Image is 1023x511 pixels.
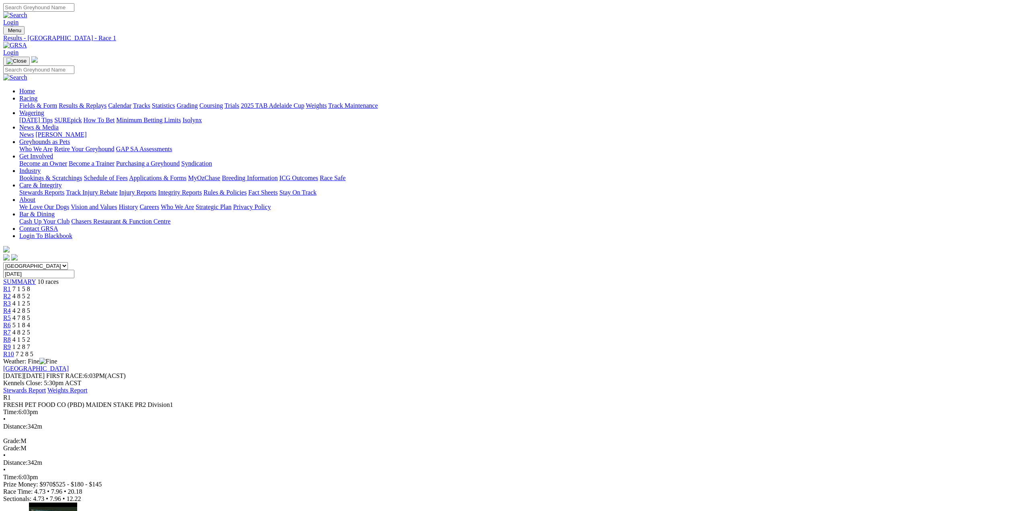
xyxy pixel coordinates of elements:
[12,343,30,350] span: 1 2 8 7
[19,160,67,167] a: Become an Owner
[19,167,41,174] a: Industry
[3,481,1020,488] div: Prize Money: $970
[3,365,69,372] a: [GEOGRAPHIC_DATA]
[3,285,11,292] span: R1
[133,102,150,109] a: Tracks
[19,174,1020,182] div: Industry
[19,146,1020,153] div: Greyhounds as Pets
[320,174,345,181] a: Race Safe
[3,358,57,365] span: Weather: Fine
[19,138,70,145] a: Greyhounds as Pets
[3,474,1020,481] div: 6:03pm
[152,102,175,109] a: Statistics
[3,278,36,285] a: SUMMARY
[3,329,11,336] a: R7
[19,218,1020,225] div: Bar & Dining
[3,394,11,401] span: R1
[50,495,61,502] span: 7.96
[203,189,247,196] a: Rules & Policies
[19,225,58,232] a: Contact GRSA
[19,182,62,189] a: Care & Integrity
[19,102,1020,109] div: Racing
[47,488,49,495] span: •
[19,102,57,109] a: Fields & Form
[3,408,18,415] span: Time:
[3,408,1020,416] div: 6:03pm
[3,351,14,357] span: R10
[3,74,27,81] img: Search
[3,293,11,300] a: R2
[279,189,316,196] a: Stay On Track
[116,160,180,167] a: Purchasing a Greyhound
[12,314,30,321] span: 4 7 8 5
[19,109,44,116] a: Wagering
[3,49,18,56] a: Login
[12,293,30,300] span: 4 8 5 2
[139,203,159,210] a: Careers
[19,232,72,239] a: Login To Blackbook
[19,131,34,138] a: News
[84,117,115,123] a: How To Bet
[19,189,1020,196] div: Care & Integrity
[3,307,11,314] a: R4
[248,189,278,196] a: Fact Sheets
[3,445,21,451] span: Grade:
[3,322,11,328] a: R6
[3,488,33,495] span: Race Time:
[181,160,212,167] a: Syndication
[3,495,31,502] span: Sectionals:
[116,146,172,152] a: GAP SA Assessments
[224,102,239,109] a: Trials
[19,218,70,225] a: Cash Up Your Club
[19,124,59,131] a: News & Media
[19,153,53,160] a: Get Involved
[3,35,1020,42] a: Results - [GEOGRAPHIC_DATA] - Race 1
[3,12,27,19] img: Search
[12,336,30,343] span: 4 1 5 2
[19,174,82,181] a: Bookings & Scratchings
[12,307,30,314] span: 4 2 8 5
[3,372,24,379] span: [DATE]
[3,401,1020,408] div: FRESH PET FOOD CO (PBD) MAIDEN STAKE PR2 Division1
[3,336,11,343] a: R8
[3,437,1020,445] div: M
[51,488,62,495] span: 7.96
[177,102,198,109] a: Grading
[306,102,327,109] a: Weights
[3,254,10,261] img: facebook.svg
[19,203,1020,211] div: About
[47,387,88,394] a: Weights Report
[3,57,30,66] button: Toggle navigation
[19,131,1020,138] div: News & Media
[11,254,18,261] img: twitter.svg
[3,3,74,12] input: Search
[119,189,156,196] a: Injury Reports
[188,174,220,181] a: MyOzChase
[19,203,69,210] a: We Love Our Dogs
[3,423,1020,430] div: 342m
[64,488,66,495] span: •
[19,117,53,123] a: [DATE] Tips
[3,423,27,430] span: Distance:
[3,343,11,350] span: R9
[63,495,65,502] span: •
[8,27,21,33] span: Menu
[279,174,318,181] a: ICG Outcomes
[3,300,11,307] a: R3
[39,358,57,365] img: Fine
[16,351,33,357] span: 7 2 8 5
[182,117,202,123] a: Isolynx
[3,459,1020,466] div: 342m
[3,42,27,49] img: GRSA
[3,246,10,252] img: logo-grsa-white.png
[66,189,117,196] a: Track Injury Rebate
[84,174,127,181] a: Schedule of Fees
[19,95,37,102] a: Racing
[53,481,102,488] span: $525 - $180 - $145
[3,372,45,379] span: [DATE]
[328,102,378,109] a: Track Maintenance
[19,146,53,152] a: Who We Are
